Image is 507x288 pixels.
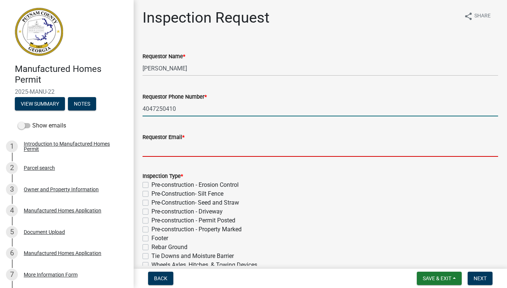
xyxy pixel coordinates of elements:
[24,272,78,277] div: More Information Form
[468,272,493,285] button: Next
[15,97,65,110] button: View Summary
[464,12,473,21] i: share
[154,275,167,281] span: Back
[458,9,497,23] button: shareShare
[474,12,491,21] span: Share
[474,275,487,281] span: Next
[151,189,223,198] label: Pre-Construction- Silt Fence
[151,181,239,189] label: Pre-construction - Erosion Control
[6,140,18,152] div: 1
[68,101,96,107] wm-modal-confirm: Notes
[24,251,101,256] div: Manufactured Homes Application
[148,272,173,285] button: Back
[24,141,122,152] div: Introduction to Manufactured Homes Permit
[6,183,18,195] div: 3
[6,269,18,281] div: 7
[15,101,65,107] wm-modal-confirm: Summary
[15,64,128,85] h4: Manufactured Homes Permit
[6,205,18,216] div: 4
[143,54,185,59] label: Requestor Name
[143,135,184,140] label: Requestor Email
[151,198,239,207] label: Pre-Construction- Seed and Straw
[143,9,269,27] h1: Inspection Request
[24,187,99,192] div: Owner and Property Information
[151,252,234,261] label: Tie Downs and Moisture Barrier
[151,207,223,216] label: Pre-construction - Driveway
[24,229,65,235] div: Document Upload
[143,174,183,179] label: Inspection Type
[6,162,18,174] div: 2
[15,88,119,95] span: 2025-MANU-22
[24,208,101,213] div: Manufactured Homes Application
[68,97,96,110] button: Notes
[151,261,257,269] label: Wheels Axles, Hitches, & Towing Devices
[18,121,66,130] label: Show emails
[151,216,235,225] label: Pre-construction - Permit Posted
[6,247,18,259] div: 6
[151,225,242,234] label: Pre-construction - Property Marked
[15,8,63,56] img: Putnam County, Georgia
[151,234,168,243] label: Footer
[24,165,55,171] div: Parcel search
[417,272,462,285] button: Save & Exit
[423,275,451,281] span: Save & Exit
[151,243,187,252] label: Rebar Ground
[143,95,207,100] label: Requestor Phone Number
[6,226,18,238] div: 5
